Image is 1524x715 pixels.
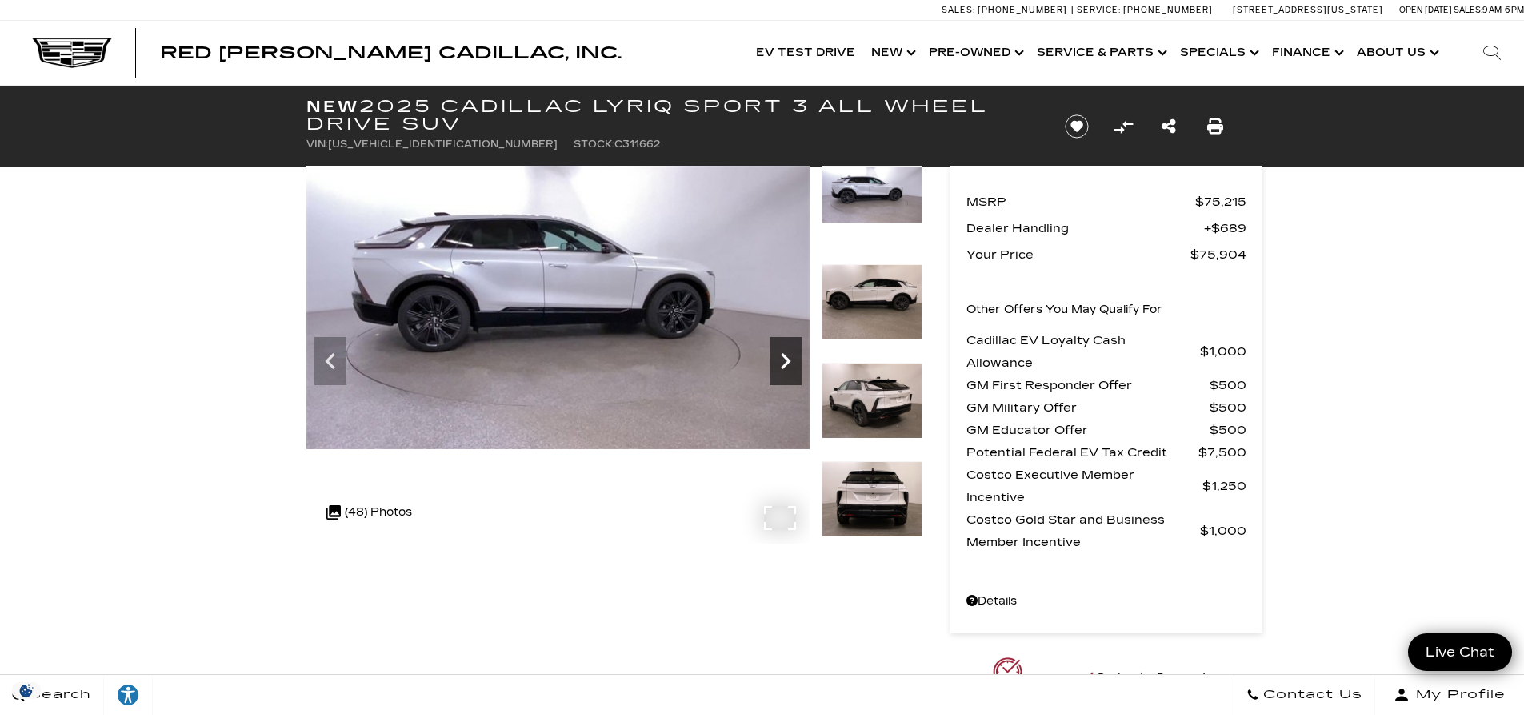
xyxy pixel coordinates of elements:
span: $689 [1204,217,1246,239]
span: $500 [1210,396,1246,419]
span: 9 AM-6 PM [1482,5,1524,15]
img: Cadillac Dark Logo with Cadillac White Text [32,38,112,68]
a: Contact Us [1234,675,1375,715]
span: My Profile [1410,684,1506,706]
h1: 2025 Cadillac LYRIQ Sport 3 All Wheel Drive SUV [306,98,1038,133]
span: Costco Executive Member Incentive [966,464,1202,508]
a: MSRP $75,215 [966,191,1246,213]
img: New 2025 Crystal White Tricoat Cadillac Sport 3 image 11 [822,363,922,439]
span: GM Military Offer [966,396,1210,419]
div: Search [1460,21,1524,85]
a: Pre-Owned [921,21,1029,85]
span: Open [DATE] [1399,5,1452,15]
a: About Us [1349,21,1444,85]
span: Cadillac EV Loyalty Cash Allowance [966,329,1200,374]
a: Share this New 2025 Cadillac LYRIQ Sport 3 All Wheel Drive SUV [1162,115,1176,138]
img: New 2025 Crystal White Tricoat Cadillac Sport 3 image 9 [822,166,922,223]
a: Cadillac EV Loyalty Cash Allowance $1,000 [966,329,1246,374]
a: Finance [1264,21,1349,85]
img: New 2025 Crystal White Tricoat Cadillac Sport 3 image 10 [822,264,922,340]
span: GM Educator Offer [966,419,1210,441]
span: Dealer Handling [966,217,1204,239]
span: $75,215 [1195,191,1246,213]
span: $7,500 [1198,441,1246,464]
a: Sales: [PHONE_NUMBER] [942,6,1071,14]
span: Potential Federal EV Tax Credit [966,441,1198,464]
a: New [863,21,921,85]
a: Costco Gold Star and Business Member Incentive $1,000 [966,508,1246,553]
span: $1,000 [1200,520,1246,542]
span: Costco Gold Star and Business Member Incentive [966,508,1200,553]
a: Service: [PHONE_NUMBER] [1071,6,1217,14]
a: Costco Executive Member Incentive $1,250 [966,464,1246,508]
span: $1,000 [1200,340,1246,363]
section: Click to Open Cookie Consent Modal [8,682,45,699]
button: Open user profile menu [1375,675,1524,715]
a: Red [PERSON_NAME] Cadillac, Inc. [160,45,622,61]
a: [STREET_ADDRESS][US_STATE] [1233,5,1383,15]
a: Print this New 2025 Cadillac LYRIQ Sport 3 All Wheel Drive SUV [1207,115,1223,138]
div: Previous [314,337,346,385]
span: Live Chat [1418,643,1502,661]
a: Details [966,590,1246,613]
span: Sales: [1454,5,1482,15]
a: Your Price $75,904 [966,243,1246,266]
span: Stock: [574,139,614,150]
span: $75,904 [1190,243,1246,266]
a: Service & Parts [1029,21,1172,85]
div: Next [770,337,802,385]
span: Red [PERSON_NAME] Cadillac, Inc. [160,43,622,62]
a: GM Military Offer $500 [966,396,1246,419]
span: MSRP [966,191,1195,213]
span: $1,250 [1202,475,1246,497]
img: New 2025 Crystal White Tricoat Cadillac Sport 3 image 12 [822,461,922,537]
button: Save vehicle [1059,114,1094,139]
p: Other Offers You May Qualify For [966,299,1162,321]
span: Search [25,684,91,706]
img: New 2025 Crystal White Tricoat Cadillac Sport 3 image 9 [306,166,810,449]
span: Service: [1077,5,1121,15]
span: [PHONE_NUMBER] [1123,5,1213,15]
a: Potential Federal EV Tax Credit $7,500 [966,441,1246,464]
span: $500 [1210,374,1246,396]
a: GM First Responder Offer $500 [966,374,1246,396]
a: Live Chat [1408,633,1512,671]
span: GM First Responder Offer [966,374,1210,396]
span: Contact Us [1259,684,1362,706]
span: $500 [1210,419,1246,441]
span: Sales: [942,5,975,15]
span: Your Price [966,243,1190,266]
div: (48) Photos [318,493,420,532]
span: VIN: [306,139,328,150]
button: Compare Vehicle [1111,114,1135,139]
a: Explore your accessibility options [104,675,153,715]
span: [US_VEHICLE_IDENTIFICATION_NUMBER] [328,139,558,150]
a: Dealer Handling $689 [966,217,1246,239]
strong: New [306,97,359,116]
div: Explore your accessibility options [104,683,152,707]
img: Opt-Out Icon [8,682,45,699]
a: EV Test Drive [748,21,863,85]
a: GM Educator Offer $500 [966,419,1246,441]
span: [PHONE_NUMBER] [978,5,1067,15]
a: Specials [1172,21,1264,85]
span: C311662 [614,139,660,150]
